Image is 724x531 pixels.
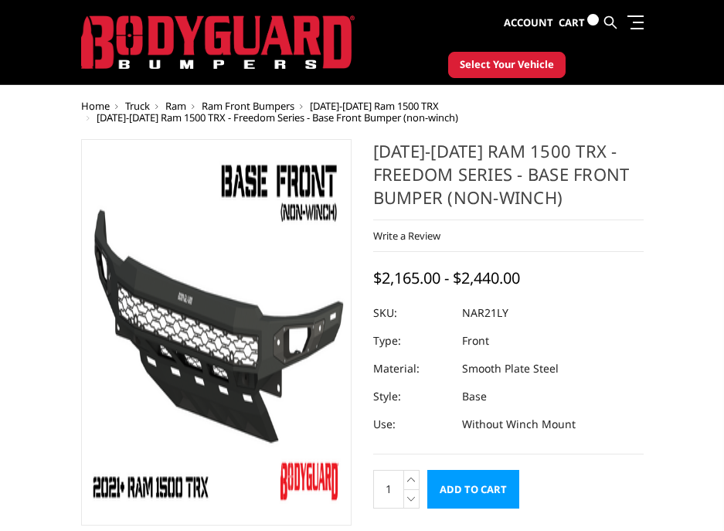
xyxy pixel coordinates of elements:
[373,383,450,410] dt: Style:
[373,410,450,438] dt: Use:
[373,139,644,220] h1: [DATE]-[DATE] Ram 1500 TRX - Freedom Series - Base Front Bumper (non-winch)
[125,99,150,113] a: Truck
[373,355,450,383] dt: Material:
[462,383,487,410] dd: Base
[462,355,559,383] dd: Smooth Plate Steel
[559,15,585,29] span: Cart
[462,299,508,327] dd: NAR21LY
[81,139,352,526] a: 2021-2024 Ram 1500 TRX - Freedom Series - Base Front Bumper (non-winch)
[462,410,576,438] dd: Without Winch Mount
[373,327,450,355] dt: Type:
[373,299,450,327] dt: SKU:
[373,267,520,288] span: $2,165.00 - $2,440.00
[310,99,439,113] a: [DATE]-[DATE] Ram 1500 TRX
[202,99,294,113] a: Ram Front Bumpers
[504,15,553,29] span: Account
[427,470,519,509] input: Add to Cart
[559,2,599,44] a: Cart
[373,229,440,243] a: Write a Review
[97,111,458,124] span: [DATE]-[DATE] Ram 1500 TRX - Freedom Series - Base Front Bumper (non-winch)
[462,327,489,355] dd: Front
[81,15,355,70] img: BODYGUARD BUMPERS
[448,52,566,78] button: Select Your Vehicle
[460,57,554,73] span: Select Your Vehicle
[165,99,186,113] a: Ram
[86,144,347,521] img: 2021-2024 Ram 1500 TRX - Freedom Series - Base Front Bumper (non-winch)
[504,2,553,44] a: Account
[81,99,110,113] a: Home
